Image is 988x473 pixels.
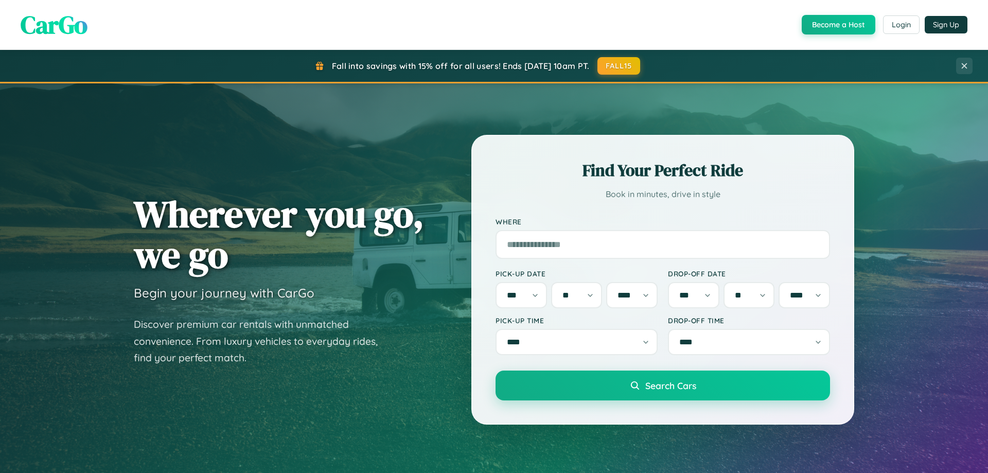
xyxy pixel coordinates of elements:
h1: Wherever you go, we go [134,194,424,275]
p: Book in minutes, drive in style [496,187,830,202]
p: Discover premium car rentals with unmatched convenience. From luxury vehicles to everyday rides, ... [134,316,391,366]
button: FALL15 [597,57,641,75]
label: Pick-up Time [496,316,658,325]
label: Pick-up Date [496,269,658,278]
label: Where [496,217,830,226]
label: Drop-off Date [668,269,830,278]
span: Fall into savings with 15% off for all users! Ends [DATE] 10am PT. [332,61,590,71]
button: Login [883,15,920,34]
h3: Begin your journey with CarGo [134,285,314,301]
button: Sign Up [925,16,967,33]
button: Become a Host [802,15,875,34]
span: Search Cars [645,380,696,391]
label: Drop-off Time [668,316,830,325]
h2: Find Your Perfect Ride [496,159,830,182]
button: Search Cars [496,371,830,400]
span: CarGo [21,8,87,42]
